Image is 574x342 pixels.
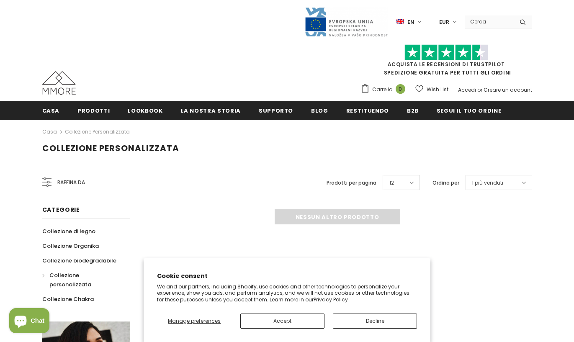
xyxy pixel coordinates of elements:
[42,224,95,239] a: Collezione di legno
[42,295,94,303] span: Collezione Chakra
[181,107,241,115] span: La nostra storia
[168,317,221,324] span: Manage preferences
[42,257,116,265] span: Collezione biodegradabile
[304,7,388,37] img: Javni Razpis
[404,44,488,61] img: Fidati di Pilot Stars
[388,61,505,68] a: Acquista le recensioni di TrustPilot
[314,296,348,303] a: Privacy Policy
[42,239,99,253] a: Collezione Organika
[42,292,94,306] a: Collezione Chakra
[432,179,459,187] label: Ordina per
[259,101,293,120] a: supporto
[437,107,501,115] span: Segui il tuo ordine
[128,101,162,120] a: Lookbook
[415,82,448,97] a: Wish List
[465,15,513,28] input: Search Site
[181,101,241,120] a: La nostra storia
[42,227,95,235] span: Collezione di legno
[157,314,232,329] button: Manage preferences
[311,107,328,115] span: Blog
[333,314,417,329] button: Decline
[42,127,57,137] a: Casa
[42,107,60,115] span: Casa
[57,178,85,187] span: Raffina da
[346,101,389,120] a: Restituendo
[77,107,110,115] span: Prodotti
[7,308,52,335] inbox-online-store-chat: Shopify online store chat
[77,101,110,120] a: Prodotti
[42,101,60,120] a: Casa
[372,85,392,94] span: Carrello
[396,84,405,94] span: 0
[360,48,532,76] span: SPEDIZIONE GRATUITA PER TUTTI GLI ORDINI
[42,268,121,292] a: Collezione personalizzata
[49,271,91,288] span: Collezione personalizzata
[360,83,409,96] a: Carrello 0
[42,71,76,95] img: Casi MMORE
[427,85,448,94] span: Wish List
[65,128,130,135] a: Collezione personalizzata
[389,179,394,187] span: 12
[407,101,419,120] a: B2B
[42,253,116,268] a: Collezione biodegradabile
[396,18,404,26] img: i-lang-1.png
[240,314,324,329] button: Accept
[407,18,414,26] span: en
[484,86,532,93] a: Creare un account
[157,272,417,280] h2: Cookie consent
[472,179,503,187] span: I più venduti
[259,107,293,115] span: supporto
[407,107,419,115] span: B2B
[304,18,388,25] a: Javni Razpis
[42,206,80,214] span: Categorie
[42,142,179,154] span: Collezione personalizzata
[128,107,162,115] span: Lookbook
[311,101,328,120] a: Blog
[477,86,482,93] span: or
[327,179,376,187] label: Prodotti per pagina
[458,86,476,93] a: Accedi
[42,242,99,250] span: Collezione Organika
[346,107,389,115] span: Restituendo
[157,283,417,303] p: We and our partners, including Shopify, use cookies and other technologies to personalize your ex...
[439,18,449,26] span: EUR
[437,101,501,120] a: Segui il tuo ordine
